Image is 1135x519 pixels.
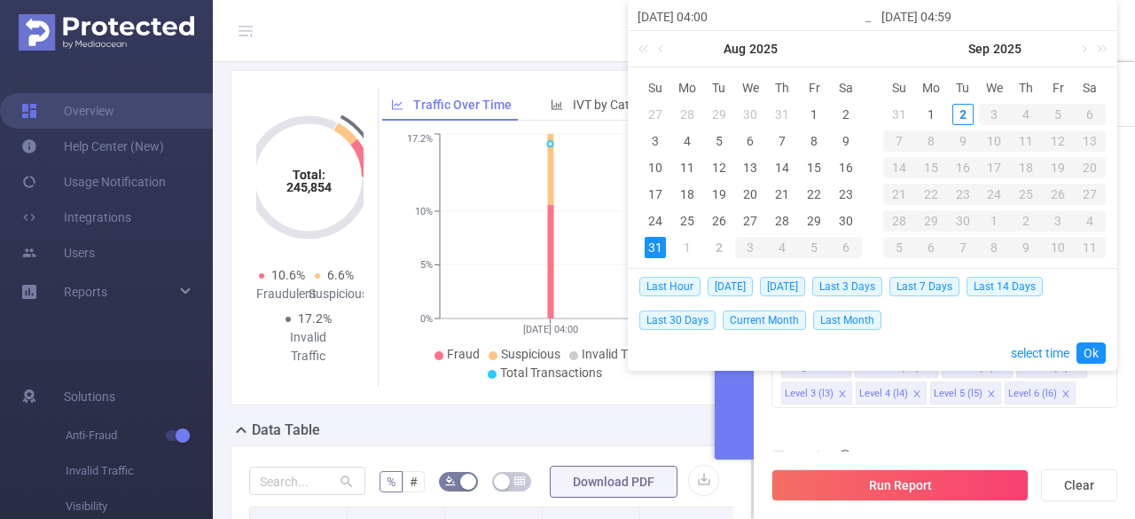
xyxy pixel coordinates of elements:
[1042,128,1074,154] td: September 12, 2025
[703,154,735,181] td: August 12, 2025
[947,208,979,234] td: September 30, 2025
[771,449,832,463] span: Metrics
[1010,237,1042,258] div: 9
[915,237,947,258] div: 6
[934,382,982,405] div: Level 5 (l5)
[1010,101,1042,128] td: September 4, 2025
[979,208,1011,234] td: October 1, 2025
[582,347,655,361] span: Invalid Traffic
[1074,80,1106,96] span: Sa
[447,347,480,361] span: Fraud
[677,104,698,125] div: 28
[830,181,862,208] td: August 23, 2025
[671,234,703,261] td: September 1, 2025
[21,93,114,129] a: Overview
[282,328,334,366] div: Invalid Traffic
[915,210,947,232] div: 29
[1074,75,1106,101] th: Sat
[639,101,671,128] td: July 27, 2025
[703,80,735,96] span: Tu
[798,101,830,128] td: August 1, 2025
[1010,184,1042,205] div: 25
[645,237,666,258] div: 31
[671,75,703,101] th: Mon
[1061,389,1070,400] i: icon: close
[766,128,798,154] td: August 7, 2025
[1041,469,1117,501] button: Clear
[798,237,830,258] div: 5
[671,181,703,208] td: August 18, 2025
[420,260,433,271] tspan: 5%
[708,277,753,296] span: [DATE]
[830,101,862,128] td: August 2, 2025
[735,181,767,208] td: August 20, 2025
[708,130,730,152] div: 5
[781,381,852,405] li: Level 3 (l3)
[947,157,979,178] div: 16
[883,130,915,152] div: 7
[292,168,325,182] tspan: Total:
[740,130,761,152] div: 6
[256,285,309,303] div: Fraudulent
[286,180,331,194] tspan: 245,854
[703,234,735,261] td: September 2, 2025
[883,80,915,96] span: Su
[912,389,921,400] i: icon: close
[979,80,1011,96] span: We
[1074,130,1106,152] div: 13
[803,157,825,178] div: 15
[645,157,666,178] div: 10
[1042,75,1074,101] th: Fri
[979,237,1011,258] div: 8
[677,237,698,258] div: 1
[830,154,862,181] td: August 16, 2025
[947,80,979,96] span: Tu
[856,381,927,405] li: Level 4 (l4)
[740,210,761,232] div: 27
[1010,154,1042,181] td: September 18, 2025
[740,104,761,125] div: 30
[979,210,1011,232] div: 1
[420,313,433,325] tspan: 0%
[883,181,915,208] td: September 21, 2025
[1010,157,1042,178] div: 18
[830,128,862,154] td: August 9, 2025
[639,154,671,181] td: August 10, 2025
[1074,237,1106,258] div: 11
[883,75,915,101] th: Sun
[859,382,908,405] div: Level 4 (l4)
[639,234,671,261] td: August 31, 2025
[1008,382,1057,405] div: Level 6 (l6)
[803,184,825,205] div: 22
[771,184,793,205] div: 21
[635,31,658,67] a: Last year (Control + left)
[21,129,164,164] a: Help Center (New)
[391,98,403,111] i: icon: line-chart
[413,98,512,112] span: Traffic Over Time
[740,184,761,205] div: 20
[883,157,915,178] div: 14
[735,234,767,261] td: September 3, 2025
[760,277,805,296] span: [DATE]
[735,237,767,258] div: 3
[708,157,730,178] div: 12
[735,80,767,96] span: We
[639,128,671,154] td: August 3, 2025
[64,379,115,414] span: Solutions
[766,154,798,181] td: August 14, 2025
[703,181,735,208] td: August 19, 2025
[645,130,666,152] div: 3
[1010,80,1042,96] span: Th
[979,184,1011,205] div: 24
[735,101,767,128] td: July 30, 2025
[803,104,825,125] div: 1
[915,234,947,261] td: October 6, 2025
[252,420,320,441] h2: Data Table
[677,157,698,178] div: 11
[639,208,671,234] td: August 24, 2025
[1010,210,1042,232] div: 2
[1042,237,1074,258] div: 10
[991,31,1023,67] a: 2025
[947,128,979,154] td: September 9, 2025
[947,75,979,101] th: Tue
